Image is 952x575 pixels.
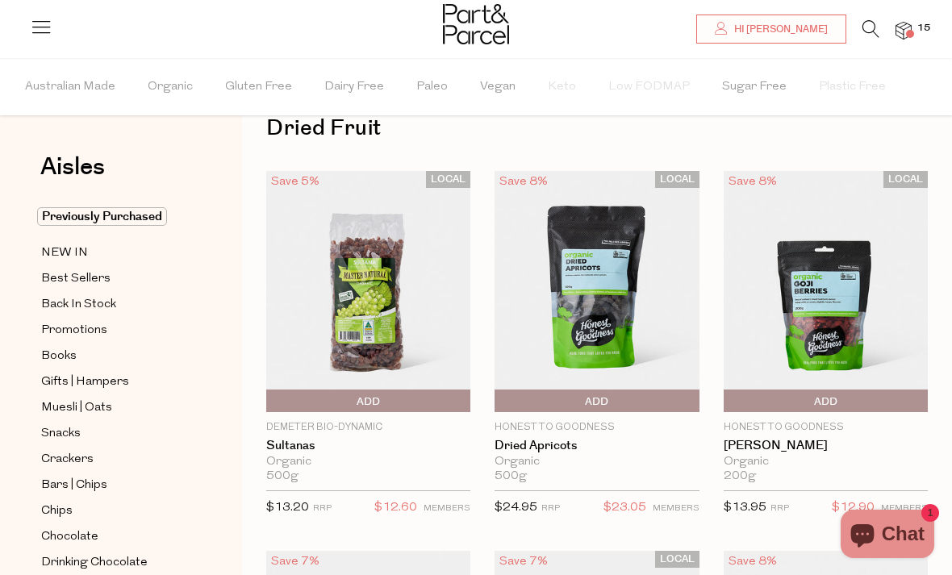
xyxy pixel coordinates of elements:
span: $12.90 [832,498,875,519]
p: Demeter Bio-Dynamic [266,420,470,435]
small: MEMBERS [881,504,928,513]
a: Promotions [41,320,188,340]
span: LOCAL [426,171,470,188]
a: Hi [PERSON_NAME] [696,15,846,44]
div: Organic [495,455,699,469]
div: Save 8% [724,171,782,193]
span: $23.05 [603,498,646,519]
span: Chips [41,502,73,521]
span: $12.60 [374,498,417,519]
span: Crackers [41,450,94,469]
span: Dairy Free [324,59,384,115]
a: Chips [41,501,188,521]
span: Plastic Free [819,59,886,115]
span: Aisles [40,149,105,185]
span: 500g [266,469,299,484]
a: Sultanas [266,439,470,453]
span: Promotions [41,321,107,340]
span: Previously Purchased [37,207,167,226]
a: Gifts | Hampers [41,372,188,392]
span: Best Sellers [41,269,111,289]
span: Vegan [480,59,516,115]
span: Chocolate [41,527,98,547]
a: Drinking Chocolate [41,552,188,573]
a: Back In Stock [41,294,188,315]
img: Part&Parcel [443,4,509,44]
span: Books [41,347,77,366]
span: Hi [PERSON_NAME] [730,23,828,36]
a: Crackers [41,449,188,469]
small: RRP [770,504,789,513]
span: Paleo [416,59,448,115]
small: RRP [541,504,560,513]
span: LOCAL [883,171,928,188]
a: Aisles [40,155,105,195]
span: 200g [724,469,756,484]
img: Goji Berries [724,171,928,412]
div: Save 8% [724,551,782,573]
a: [PERSON_NAME] [724,439,928,453]
p: Honest to Goodness [495,420,699,435]
inbox-online-store-chat: Shopify online store chat [836,510,939,562]
span: Muesli | Oats [41,398,112,418]
span: Low FODMAP [608,59,690,115]
span: Drinking Chocolate [41,553,148,573]
a: Best Sellers [41,269,188,289]
span: Back In Stock [41,295,116,315]
button: Add To Parcel [724,390,928,412]
span: Keto [548,59,576,115]
span: Gluten Free [225,59,292,115]
button: Add To Parcel [495,390,699,412]
small: MEMBERS [424,504,470,513]
span: Snacks [41,424,81,444]
span: Gifts | Hampers [41,373,129,392]
span: $13.20 [266,502,309,514]
a: Snacks [41,423,188,444]
img: Dried Apricots [495,171,699,412]
div: Save 7% [266,551,324,573]
span: 15 [913,21,934,35]
div: Organic [266,455,470,469]
span: Australian Made [25,59,115,115]
a: Previously Purchased [41,207,188,227]
span: $13.95 [724,502,766,514]
p: Honest to Goodness [724,420,928,435]
span: Bars | Chips [41,476,107,495]
img: Sultanas [266,171,470,412]
a: 15 [896,22,912,39]
a: Books [41,346,188,366]
span: LOCAL [655,551,699,568]
a: Chocolate [41,527,188,547]
a: Muesli | Oats [41,398,188,418]
span: 500g [495,469,527,484]
span: Sugar Free [722,59,787,115]
div: Save 5% [266,171,324,193]
span: Organic [148,59,193,115]
span: NEW IN [41,244,88,263]
span: LOCAL [655,171,699,188]
button: Add To Parcel [266,390,470,412]
small: RRP [313,504,332,513]
a: Dried Apricots [495,439,699,453]
a: NEW IN [41,243,188,263]
a: Bars | Chips [41,475,188,495]
h1: Dried Fruit [266,110,928,147]
small: MEMBERS [653,504,699,513]
div: Organic [724,455,928,469]
div: Save 7% [495,551,553,573]
span: $24.95 [495,502,537,514]
div: Save 8% [495,171,553,193]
